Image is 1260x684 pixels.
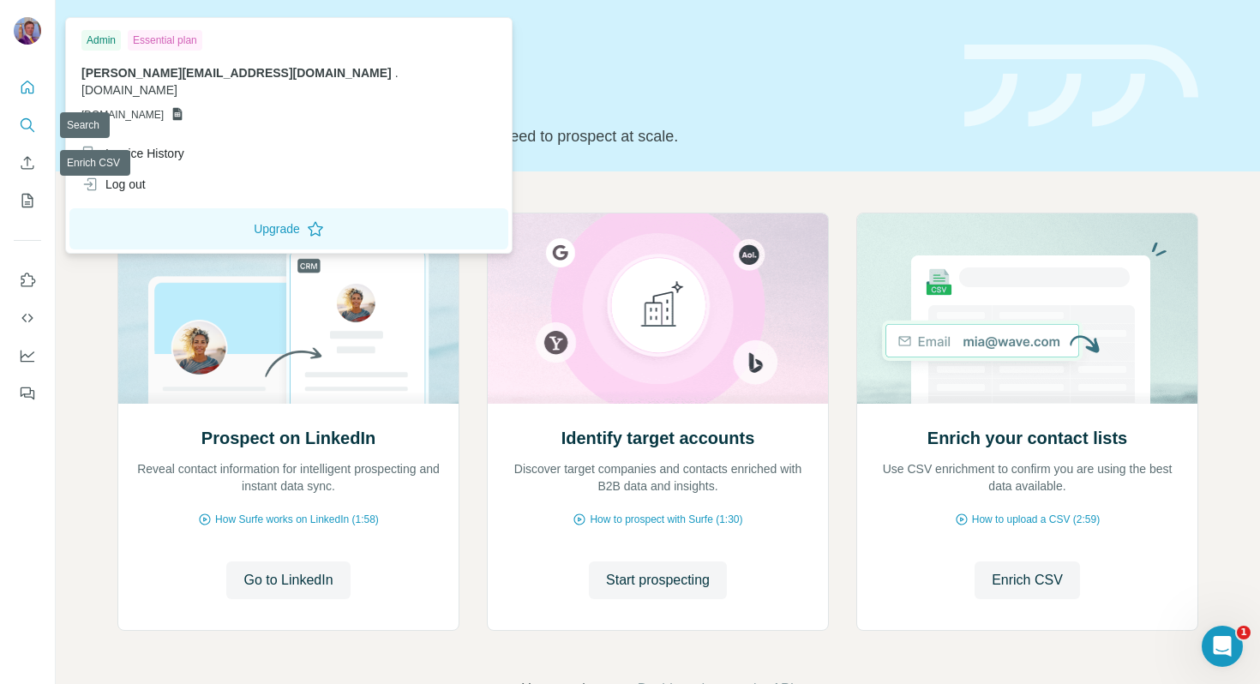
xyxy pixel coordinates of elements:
span: 1 [1237,626,1251,639]
span: . [395,66,399,80]
iframe: Intercom live chat [1202,626,1243,667]
p: Use CSV enrichment to confirm you are using the best data available. [874,460,1180,495]
span: Go to LinkedIn [243,570,333,591]
p: Discover target companies and contacts enriched with B2B data and insights. [505,460,811,495]
button: Dashboard [14,340,41,371]
button: Go to LinkedIn [226,561,350,599]
h2: Enrich your contact lists [927,426,1127,450]
div: Invoice History [81,145,184,162]
img: banner [964,45,1198,128]
span: How to prospect with Surfe (1:30) [590,512,742,527]
img: Avatar [14,17,41,45]
button: Start prospecting [589,561,727,599]
span: How to upload a CSV (2:59) [972,512,1100,527]
button: My lists [14,185,41,216]
span: How Surfe works on LinkedIn (1:58) [215,512,379,527]
p: Pick your starting point and we’ll provide everything you need to prospect at scale. [117,124,944,148]
div: Quick start [117,32,944,49]
div: Essential plan [128,30,202,51]
div: Log out [81,176,146,193]
span: Enrich CSV [992,570,1063,591]
div: Admin [81,30,121,51]
button: Search [14,110,41,141]
h1: Let’s prospect together [117,80,944,114]
span: [PERSON_NAME][EMAIL_ADDRESS][DOMAIN_NAME] [81,66,392,80]
button: Upgrade [69,208,508,249]
span: Start prospecting [606,570,710,591]
img: Identify target accounts [487,213,829,404]
button: Enrich CSV [14,147,41,178]
p: Reveal contact information for intelligent prospecting and instant data sync. [135,460,441,495]
button: Enrich CSV [975,561,1080,599]
span: [DOMAIN_NAME] [81,107,164,123]
img: Enrich your contact lists [856,213,1198,404]
button: Use Surfe API [14,303,41,333]
h2: Prospect on LinkedIn [201,426,375,450]
h2: Identify target accounts [561,426,755,450]
button: Use Surfe on LinkedIn [14,265,41,296]
span: [DOMAIN_NAME] [81,83,177,97]
img: Prospect on LinkedIn [117,213,459,404]
button: Feedback [14,378,41,409]
button: Quick start [14,72,41,103]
